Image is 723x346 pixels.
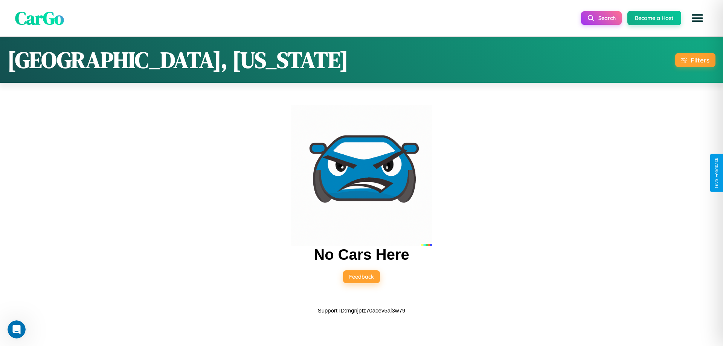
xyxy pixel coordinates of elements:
span: CarGo [15,6,64,30]
h2: No Cars Here [314,246,409,263]
button: Feedback [343,270,380,283]
button: Open menu [687,8,708,29]
button: Search [581,11,622,25]
h1: [GEOGRAPHIC_DATA], [US_STATE] [8,44,348,75]
span: Search [598,15,616,21]
div: Give Feedback [714,158,719,188]
img: car [291,105,432,246]
iframe: Intercom live chat [8,320,26,338]
p: Support ID: mgnjptz70acev5al3w79 [318,305,406,316]
button: Filters [675,53,715,67]
button: Become a Host [627,11,681,25]
div: Filters [691,56,709,64]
